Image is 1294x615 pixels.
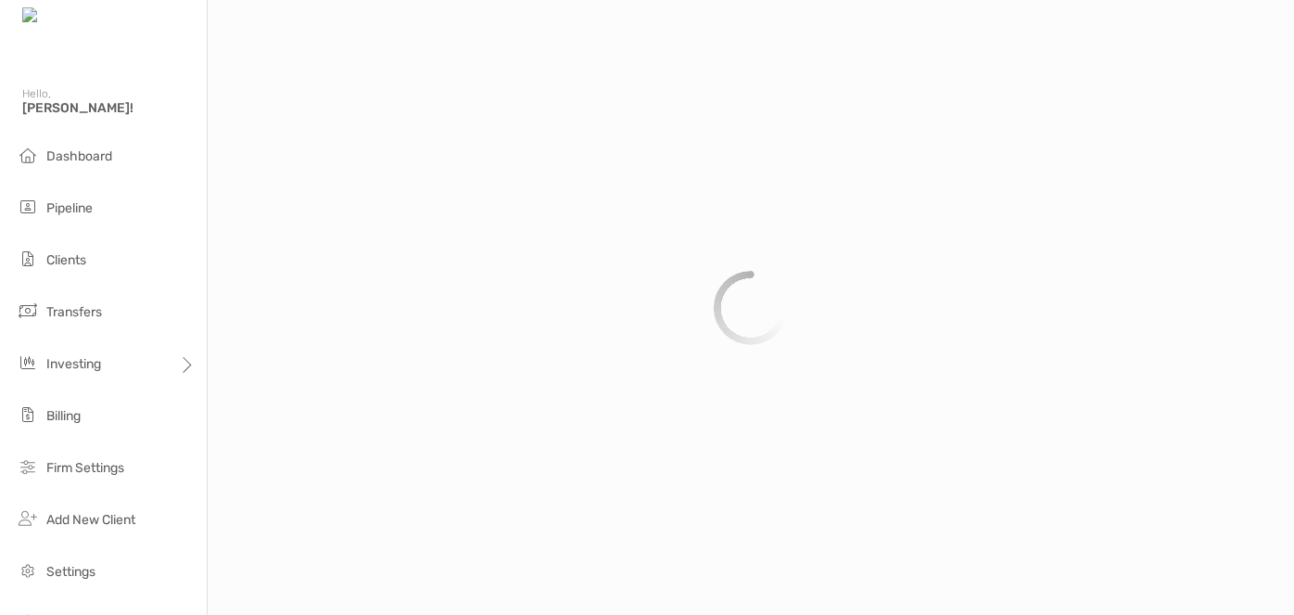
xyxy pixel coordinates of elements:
img: Zoe Logo [22,7,101,25]
img: transfers icon [17,300,39,322]
span: Billing [46,408,81,424]
span: [PERSON_NAME]! [22,100,196,116]
span: Investing [46,356,101,372]
img: add_new_client icon [17,507,39,530]
span: Add New Client [46,512,135,528]
span: Clients [46,252,86,268]
span: Pipeline [46,200,93,216]
img: investing icon [17,352,39,374]
span: Firm Settings [46,460,124,476]
span: Settings [46,564,95,580]
img: dashboard icon [17,144,39,166]
span: Dashboard [46,148,112,164]
img: billing icon [17,404,39,426]
img: pipeline icon [17,196,39,218]
span: Transfers [46,304,102,320]
img: firm-settings icon [17,455,39,478]
img: clients icon [17,248,39,270]
img: settings icon [17,559,39,582]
